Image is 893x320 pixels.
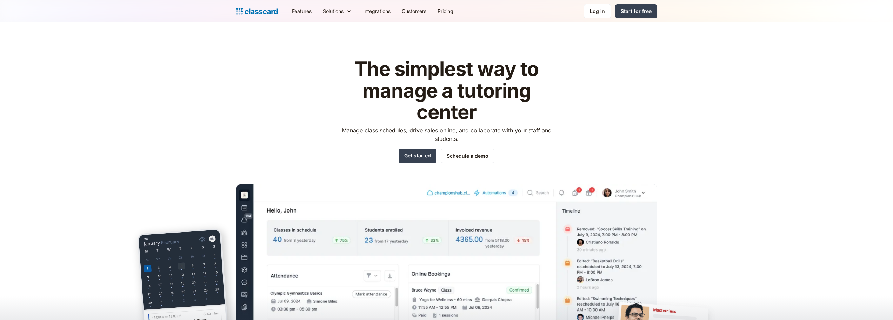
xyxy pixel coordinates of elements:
[432,3,459,19] a: Pricing
[323,7,344,15] div: Solutions
[396,3,432,19] a: Customers
[441,149,494,163] a: Schedule a demo
[590,7,605,15] div: Log in
[317,3,358,19] div: Solutions
[615,4,657,18] a: Start for free
[286,3,317,19] a: Features
[399,149,436,163] a: Get started
[584,4,611,18] a: Log in
[358,3,396,19] a: Integrations
[621,7,652,15] div: Start for free
[236,6,278,16] a: home
[335,58,558,123] h1: The simplest way to manage a tutoring center
[335,126,558,143] p: Manage class schedules, drive sales online, and collaborate with your staff and students.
